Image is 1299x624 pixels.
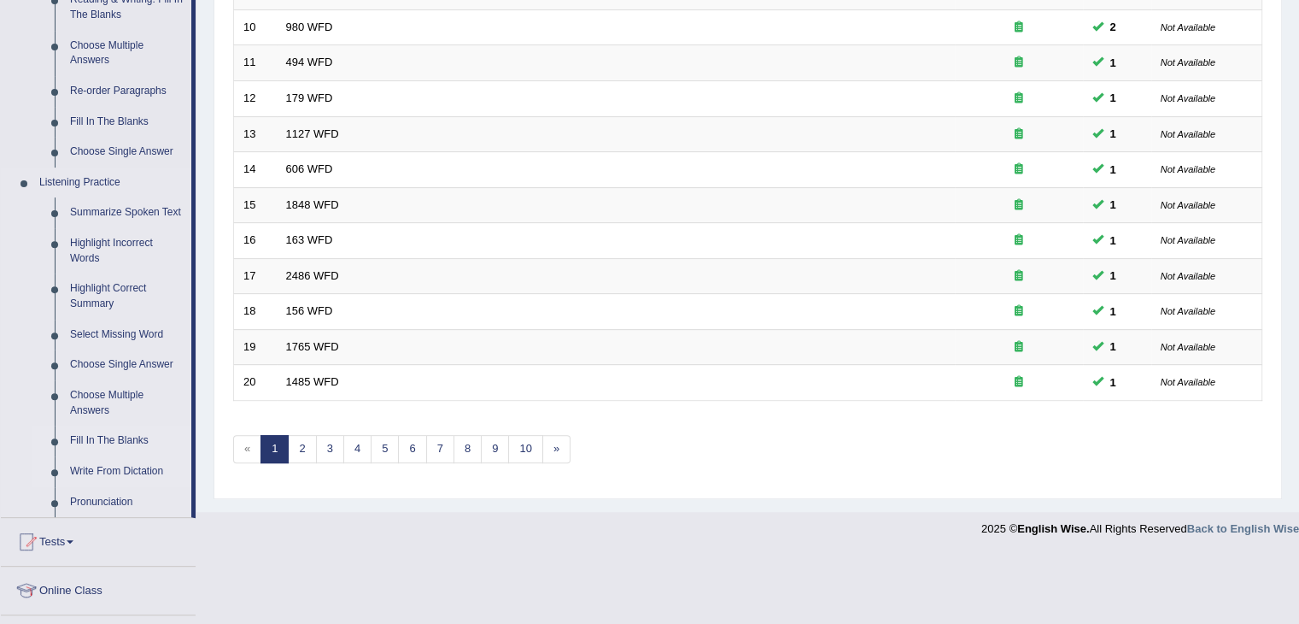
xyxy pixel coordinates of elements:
[964,374,1074,391] div: Exam occurring question
[234,223,277,259] td: 16
[1161,235,1215,245] small: Not Available
[286,269,339,282] a: 2486 WFD
[981,512,1299,537] div: 2025 © All Rights Reserved
[964,233,1074,249] div: Exam occurring question
[286,375,339,388] a: 1485 WFD
[1017,522,1089,535] strong: English Wise.
[343,435,372,463] a: 4
[234,152,277,188] td: 14
[286,304,333,317] a: 156 WFD
[1103,125,1123,143] span: You can still take this question
[234,329,277,365] td: 19
[1,567,196,609] a: Online Class
[286,233,333,246] a: 163 WFD
[62,274,191,319] a: Highlight Correct Summary
[1161,129,1215,139] small: Not Available
[1161,164,1215,174] small: Not Available
[286,21,333,33] a: 980 WFD
[62,350,191,380] a: Choose Single Answer
[234,80,277,116] td: 12
[234,294,277,330] td: 18
[1187,522,1299,535] a: Back to English Wise
[1161,342,1215,352] small: Not Available
[286,91,333,104] a: 179 WFD
[964,127,1074,143] div: Exam occurring question
[62,76,191,107] a: Re-order Paragraphs
[62,197,191,228] a: Summarize Spoken Text
[964,339,1074,356] div: Exam occurring question
[1161,377,1215,387] small: Not Available
[1161,306,1215,316] small: Not Available
[1161,271,1215,281] small: Not Available
[1161,200,1215,210] small: Not Available
[1103,303,1123,321] span: You can still take this question
[1103,89,1123,107] span: You can still take this question
[1103,267,1123,285] span: You can still take this question
[316,435,344,463] a: 3
[62,320,191,350] a: Select Missing Word
[62,137,191,168] a: Choose Single Answer
[234,116,277,152] td: 13
[234,258,277,294] td: 17
[371,435,399,463] a: 5
[62,426,191,456] a: Fill In The Blanks
[1103,161,1123,179] span: You can still take this question
[234,365,277,401] td: 20
[1161,93,1215,103] small: Not Available
[286,198,339,211] a: 1848 WFD
[1103,196,1123,214] span: You can still take this question
[1103,338,1123,356] span: You can still take this question
[964,20,1074,36] div: Exam occurring question
[62,228,191,274] a: Highlight Incorrect Words
[426,435,454,463] a: 7
[1103,232,1123,250] span: You can still take this question
[286,127,339,140] a: 1127 WFD
[1103,18,1123,36] span: You can still take this question
[32,168,191,198] a: Listening Practice
[964,303,1074,320] div: Exam occurring question
[234,45,277,81] td: 11
[964,197,1074,214] div: Exam occurring question
[508,435,542,463] a: 10
[1161,57,1215,68] small: Not Available
[1161,22,1215,32] small: Not Available
[398,435,426,463] a: 6
[62,456,191,487] a: Write From Dictation
[964,91,1074,107] div: Exam occurring question
[62,31,191,76] a: Choose Multiple Answers
[1103,54,1123,72] span: You can still take this question
[964,55,1074,71] div: Exam occurring question
[453,435,482,463] a: 8
[288,435,316,463] a: 2
[234,187,277,223] td: 15
[1,518,196,561] a: Tests
[964,162,1074,178] div: Exam occurring question
[260,435,289,463] a: 1
[542,435,571,463] a: »
[62,107,191,138] a: Fill In The Blanks
[233,435,261,463] span: «
[481,435,509,463] a: 9
[286,56,333,68] a: 494 WFD
[62,487,191,518] a: Pronunciation
[286,162,333,175] a: 606 WFD
[62,380,191,426] a: Choose Multiple Answers
[286,340,339,353] a: 1765 WFD
[964,268,1074,285] div: Exam occurring question
[234,9,277,45] td: 10
[1103,374,1123,391] span: You can still take this question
